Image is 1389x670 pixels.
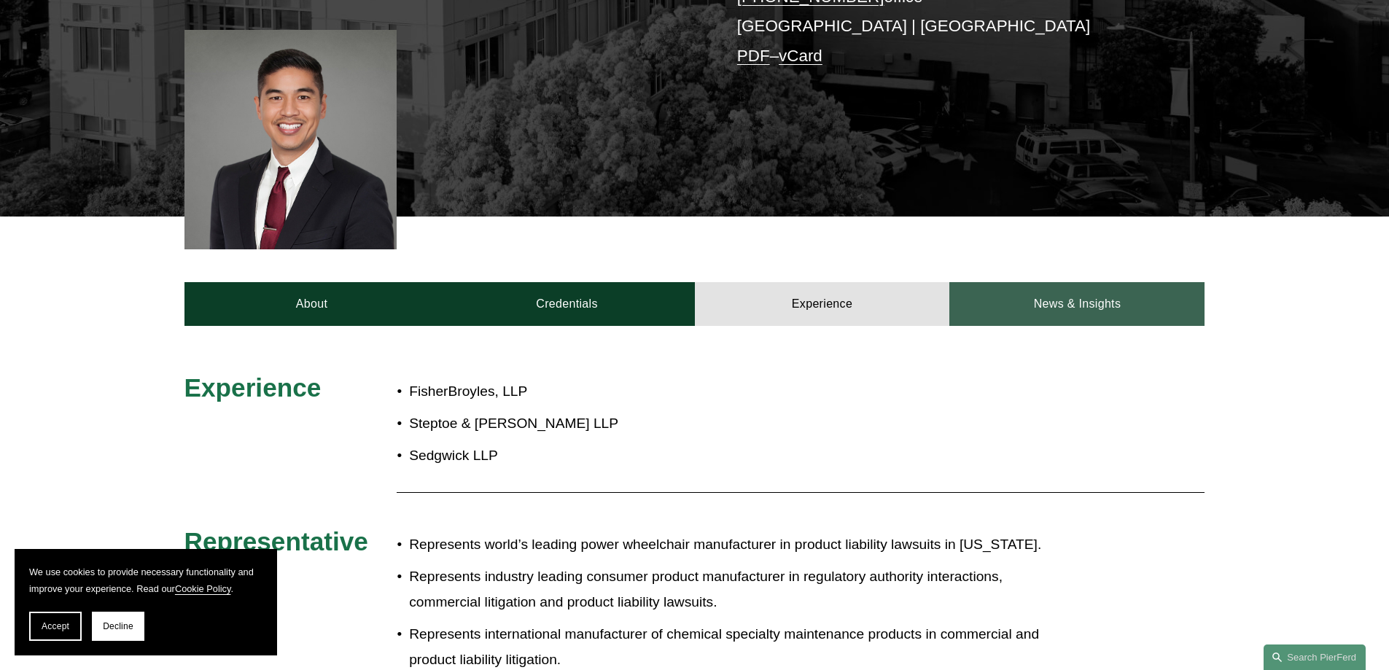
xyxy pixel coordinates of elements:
[409,564,1077,615] p: Represents industry leading consumer product manufacturer in regulatory authority interactions, c...
[184,527,376,588] span: Representative Matters
[103,621,133,631] span: Decline
[92,612,144,641] button: Decline
[184,282,440,326] a: About
[29,564,262,597] p: We use cookies to provide necessary functionality and improve your experience. Read our .
[737,47,770,65] a: PDF
[1264,644,1366,670] a: Search this site
[409,532,1077,558] p: Represents world’s leading power wheelchair manufacturer in product liability lawsuits in [US_STA...
[779,47,822,65] a: vCard
[440,282,695,326] a: Credentials
[184,373,322,402] span: Experience
[695,282,950,326] a: Experience
[409,443,1077,469] p: Sedgwick LLP
[42,621,69,631] span: Accept
[29,612,82,641] button: Accept
[949,282,1205,326] a: News & Insights
[409,379,1077,405] p: FisherBroyles, LLP
[409,411,1077,437] p: Steptoe & [PERSON_NAME] LLP
[175,583,231,594] a: Cookie Policy
[15,549,277,655] section: Cookie banner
